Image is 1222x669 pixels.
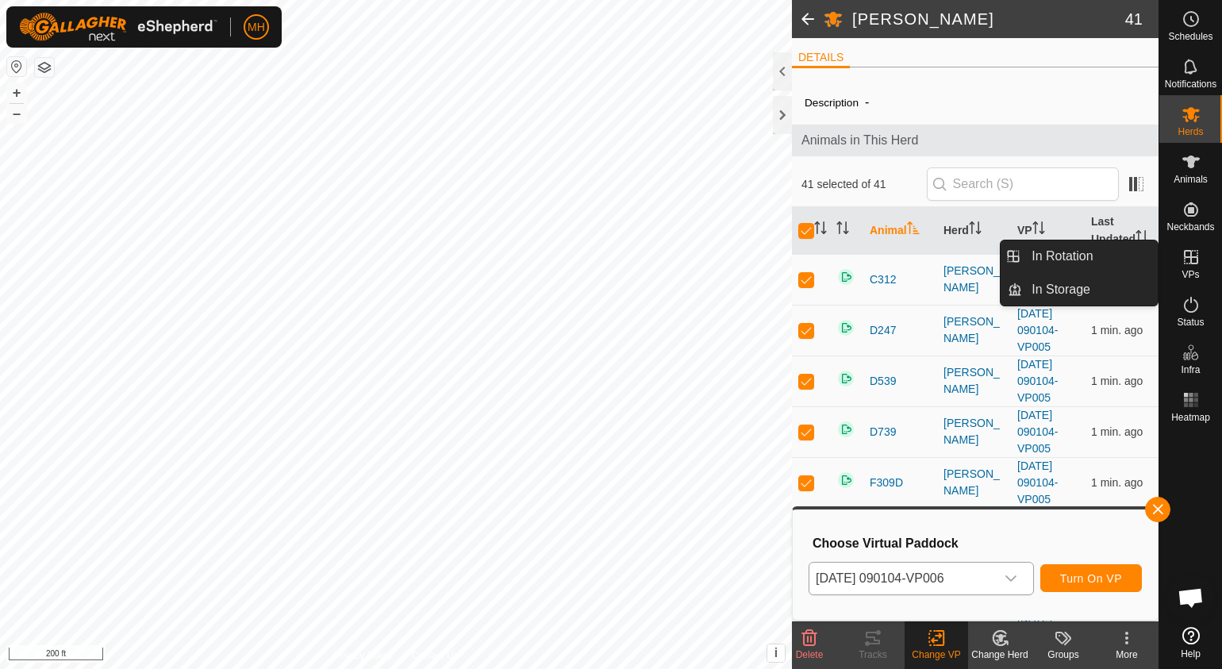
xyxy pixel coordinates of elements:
div: Change Herd [968,648,1032,662]
span: 2025-09-29 090104-VP006 [809,563,995,594]
span: Oct 8, 2025, 1:17 PM [1091,425,1143,438]
div: [PERSON_NAME] [943,466,1005,499]
div: [PERSON_NAME] [943,263,1005,296]
div: Groups [1032,648,1095,662]
span: Notifications [1165,79,1216,89]
p-sorticon: Activate to sort [1032,224,1045,236]
div: Change VP [905,648,968,662]
span: Turn On VP [1060,572,1122,585]
span: Schedules [1168,32,1212,41]
h3: Choose Virtual Paddock [813,536,1142,551]
img: returning on [836,420,855,439]
div: [PERSON_NAME] [943,313,1005,347]
a: Help [1159,621,1222,665]
button: i [767,644,785,662]
span: Neckbands [1166,222,1214,232]
span: Delete [796,649,824,660]
button: + [7,83,26,102]
span: Animals in This Herd [801,131,1149,150]
span: - [859,89,875,115]
p-sorticon: Activate to sort [907,224,920,236]
span: 41 selected of 41 [801,176,927,193]
a: [DATE] 090104-VP005 [1017,459,1058,506]
span: VPs [1182,270,1199,279]
span: Herds [1178,127,1203,136]
a: Contact Us [412,648,459,663]
a: [DATE] 090104-VP005 [1017,358,1058,404]
img: Gallagher Logo [19,13,217,41]
th: Last Updated [1085,207,1159,255]
span: Oct 8, 2025, 1:17 PM [1091,375,1143,387]
button: Map Layers [35,58,54,77]
a: Privacy Policy [333,648,393,663]
h2: [PERSON_NAME] [852,10,1125,29]
span: In Storage [1032,280,1090,299]
span: i [774,646,778,659]
p-sorticon: Activate to sort [969,224,982,236]
p-sorticon: Activate to sort [1136,233,1148,245]
img: returning on [836,318,855,337]
span: C312 [870,271,896,288]
li: In Storage [1001,274,1158,306]
span: D539 [870,373,896,390]
th: Animal [863,207,937,255]
button: Turn On VP [1040,564,1142,592]
a: In Rotation [1022,240,1158,272]
span: In Rotation [1032,247,1093,266]
span: Animals [1174,175,1208,184]
a: [DATE] 090104-VP005 [1017,409,1058,455]
th: Herd [937,207,1011,255]
span: Infra [1181,365,1200,375]
a: [DATE] 090104-VP005 [1017,307,1058,353]
div: [PERSON_NAME] [943,415,1005,448]
span: D739 [870,424,896,440]
span: F309D [870,475,903,491]
img: returning on [836,267,855,286]
img: returning on [836,471,855,490]
p-sorticon: Activate to sort [836,224,849,236]
div: Tracks [841,648,905,662]
li: DETAILS [792,49,850,68]
span: D247 [870,322,896,339]
a: In Storage [1022,274,1158,306]
span: MH [248,19,265,36]
label: Description [805,97,859,109]
div: dropdown trigger [995,563,1027,594]
div: More [1095,648,1159,662]
span: Help [1181,649,1201,659]
span: Heatmap [1171,413,1210,422]
button: Reset Map [7,57,26,76]
li: In Rotation [1001,240,1158,272]
span: Oct 8, 2025, 1:17 PM [1091,324,1143,336]
span: Oct 8, 2025, 1:17 PM [1091,476,1143,489]
img: returning on [836,369,855,388]
input: Search (S) [927,167,1119,201]
button: – [7,104,26,123]
span: Status [1177,317,1204,327]
span: 41 [1125,7,1143,31]
p-sorticon: Activate to sort [814,224,827,236]
th: VP [1011,207,1085,255]
div: [PERSON_NAME] [943,364,1005,398]
div: Open chat [1167,574,1215,621]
